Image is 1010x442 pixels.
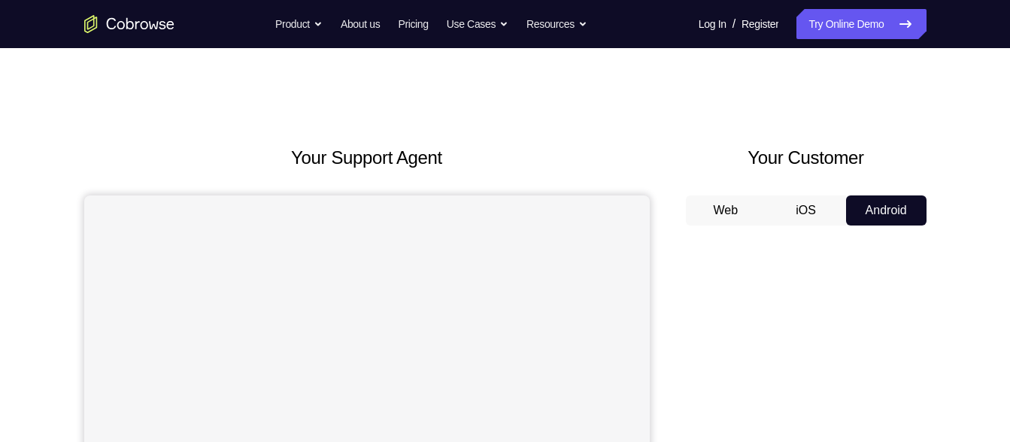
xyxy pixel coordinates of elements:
h2: Your Support Agent [84,144,650,171]
a: Try Online Demo [796,9,926,39]
button: Resources [526,9,587,39]
button: Use Cases [447,9,508,39]
a: Log In [699,9,726,39]
a: About us [341,9,380,39]
button: Android [846,195,927,226]
button: iOS [766,195,846,226]
a: Pricing [398,9,428,39]
span: / [732,15,736,33]
a: Register [742,9,778,39]
button: Product [275,9,323,39]
a: Go to the home page [84,15,174,33]
button: Web [686,195,766,226]
h2: Your Customer [686,144,927,171]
